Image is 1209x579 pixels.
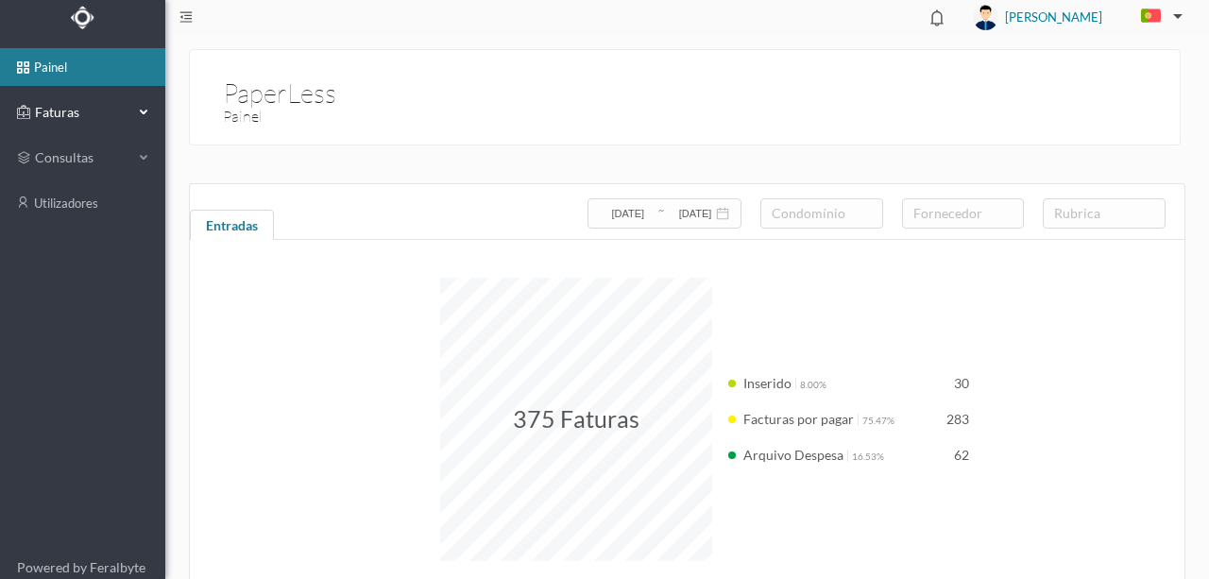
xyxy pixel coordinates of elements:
input: Data inicial [599,203,656,224]
span: Faturas [30,103,134,122]
i: icon: calendar [716,207,729,220]
span: 75.47% [862,415,894,426]
div: fornecedor [913,204,1005,223]
span: consultas [35,148,129,167]
h3: Painel [223,105,694,128]
span: Arquivo Despesa [743,447,843,463]
span: 283 [946,411,969,427]
span: Facturas por pagar [743,411,854,427]
img: Logo [71,6,94,29]
span: 8.00% [800,379,826,390]
span: 62 [954,447,969,463]
div: Entradas [190,210,274,247]
input: Data final [666,203,724,224]
i: icon: bell [925,6,949,30]
h1: PaperLess [223,73,336,80]
span: 30 [954,375,969,391]
div: rubrica [1054,204,1146,223]
span: Inserido [743,375,792,391]
span: 16.53% [852,451,884,462]
div: condomínio [772,204,863,223]
span: 375 Faturas [513,404,639,433]
button: PT [1126,2,1190,32]
i: icon: menu-fold [179,10,193,24]
img: user_titan3.af2715ee.jpg [973,5,998,30]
